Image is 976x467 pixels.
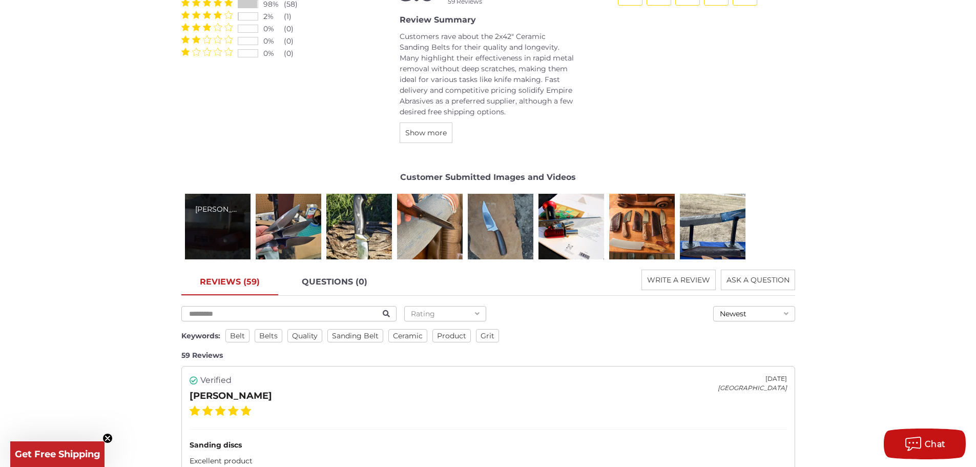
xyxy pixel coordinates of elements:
label: 3 Stars [215,405,225,416]
label: 3 Stars [203,48,211,56]
button: Chat [884,429,966,459]
label: 5 Stars [224,23,233,31]
div: Review Summary [400,14,577,26]
button: Rating [404,306,486,321]
div: 0% [263,36,284,47]
span: belts [255,329,282,342]
div: Get Free ShippingClose teaser [10,441,105,467]
button: Show more [400,123,452,143]
div: Customer Submitted Images and Videos [181,171,795,184]
span: Chat [925,439,946,449]
div: Customers rave about the 2x42" Ceramic Sanding Belts for their quality and longevity. Many highli... [400,31,577,117]
label: 5 Stars [224,35,233,44]
label: 5 Stars [224,48,233,56]
span: belt [225,329,250,342]
span: product [432,329,471,342]
a: QUESTIONS (0) [283,270,386,295]
span: quality [287,329,322,342]
div: [DATE] [718,374,787,383]
div: [PERSON_NAME] [190,389,272,403]
button: Close teaser [102,433,113,443]
label: 2 Stars [192,48,200,56]
label: 1 Star [181,35,190,44]
label: 4 Stars [214,23,222,31]
div: (0) [284,24,304,34]
button: Newest [713,306,795,321]
div: (0) [284,36,304,47]
button: ASK A QUESTION [721,270,795,290]
label: 4 Stars [214,48,222,56]
label: 3 Stars [203,11,211,19]
div: (1) [284,11,304,22]
span: ASK A QUESTION [726,275,790,285]
label: 5 Stars [224,11,233,19]
i: Verified user [190,376,198,384]
span: WRITE A REVIEW [647,275,710,285]
label: 1 Star [181,11,190,19]
label: 5 Stars [241,405,251,416]
div: 0% [263,48,284,59]
div: 2% [263,11,284,22]
div: (0) [284,48,304,59]
div: 59 Reviews [181,350,795,361]
div: [GEOGRAPHIC_DATA] [718,383,787,393]
div: Sanding discs [190,440,787,451]
label: 3 Stars [203,35,211,44]
label: 4 Stars [214,11,222,19]
button: WRITE A REVIEW [641,270,716,290]
label: 1 Star [181,23,190,31]
label: 1 Star [190,405,200,416]
label: 2 Stars [192,23,200,31]
span: ceramic [388,329,427,342]
label: 2 Stars [202,405,213,416]
span: Show more [405,128,447,137]
a: REVIEWS (59) [181,270,278,295]
span: Verified [200,374,232,387]
span: Excellent product [190,456,253,465]
span: Newest [720,309,746,318]
div: [PERSON_NAME] [195,204,240,215]
div: 0% [263,24,284,34]
label: 2 Stars [192,35,200,44]
span: Get Free Shipping [15,449,100,460]
span: Rating [411,309,435,318]
span: sanding belt [327,329,383,342]
label: 4 Stars [214,35,222,44]
label: 1 Star [181,48,190,56]
label: 3 Stars [203,23,211,31]
span: grit [476,329,499,342]
label: 2 Stars [192,11,200,19]
label: 4 Stars [228,405,238,416]
span: Keywords: [181,331,220,340]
